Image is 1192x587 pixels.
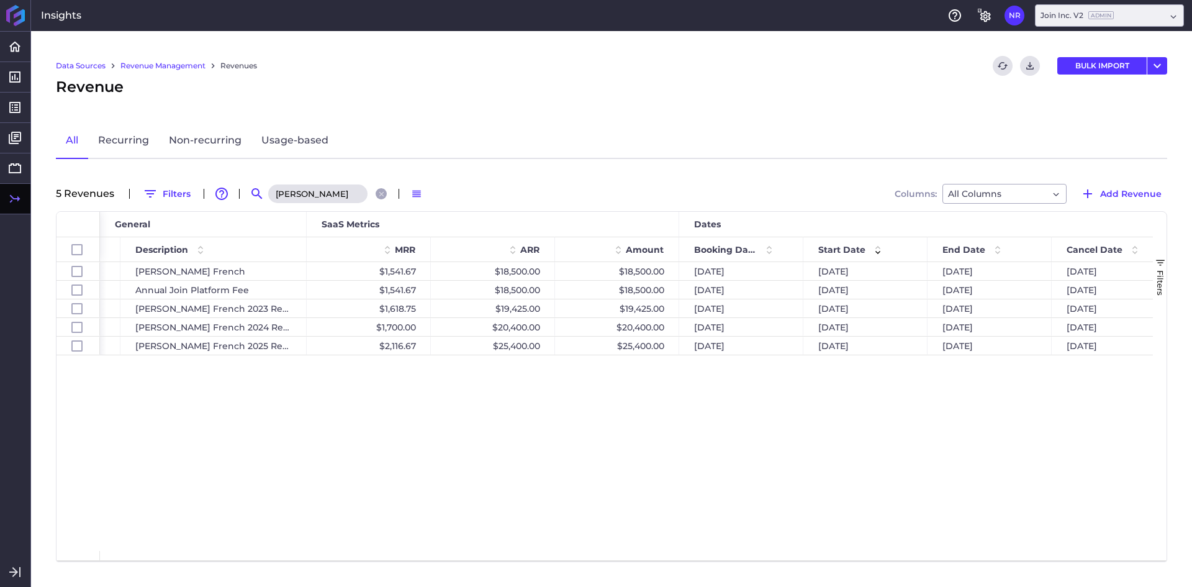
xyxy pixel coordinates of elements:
div: [DATE] [1052,262,1176,280]
span: Booking Date [694,244,757,255]
div: [DATE] [928,299,1052,317]
div: 5 Revenue s [56,189,122,199]
div: Join Inc. V2 [1041,10,1114,21]
span: Cancel Date [1067,244,1122,255]
div: $20,400.00 [431,318,555,336]
div: [DATE] [803,262,928,280]
div: [DATE] [928,262,1052,280]
div: [PERSON_NAME] French 2024 Renewal [120,318,307,336]
div: Press SPACE to select this row. [56,299,100,318]
button: General Settings [975,6,995,25]
div: Press SPACE to select this row. [56,337,100,355]
span: Dates [694,219,721,230]
span: Add Revenue [1100,187,1162,201]
a: All [56,123,88,159]
a: Non-recurring [159,123,251,159]
span: Filters [1155,270,1165,296]
span: General [115,219,150,230]
ins: Admin [1088,11,1114,19]
span: Revenue [56,76,124,98]
div: $1,700.00 [307,318,431,336]
div: [DATE] [1052,299,1176,317]
button: BULK IMPORT [1057,57,1147,75]
div: [DATE] [679,262,803,280]
span: End Date [942,244,985,255]
div: [DATE] [928,281,1052,299]
a: Recurring [88,123,159,159]
span: ARR [520,244,540,255]
div: [DATE] [679,318,803,336]
div: $19,425.00 [555,299,679,317]
div: Press SPACE to select this row. [56,318,100,337]
div: $1,541.67 [307,281,431,299]
span: Columns: [895,189,937,198]
a: Usage-based [251,123,338,159]
span: Start Date [818,244,865,255]
div: $18,500.00 [431,262,555,280]
div: $18,500.00 [431,281,555,299]
div: Press SPACE to select this row. [56,262,100,281]
div: $19,425.00 [431,299,555,317]
div: $25,400.00 [555,337,679,355]
div: [DATE] [803,299,928,317]
div: [DATE] [803,337,928,355]
div: [DATE] [803,281,928,299]
div: [DATE] [1052,337,1176,355]
button: Search by [247,184,267,204]
a: Data Sources [56,60,106,71]
button: Refresh [993,56,1013,76]
div: [PERSON_NAME] French [120,262,307,280]
button: User Menu [1147,57,1167,75]
div: [DATE] [679,281,803,299]
button: Close search [376,188,387,199]
div: [DATE] [679,337,803,355]
button: Download [1020,56,1040,76]
div: $1,618.75 [307,299,431,317]
div: [DATE] [928,337,1052,355]
span: Description [135,244,188,255]
button: Help [945,6,965,25]
div: $18,500.00 [555,281,679,299]
div: [DATE] [1052,281,1176,299]
div: $2,116.67 [307,337,431,355]
span: All Columns [948,186,1001,201]
button: User Menu [1005,6,1024,25]
div: [DATE] [679,299,803,317]
div: Press SPACE to select this row. [56,281,100,299]
div: $20,400.00 [555,318,679,336]
div: [DATE] [928,318,1052,336]
button: Filters [137,184,196,204]
div: [PERSON_NAME] French 2023 Renewal [120,299,307,317]
div: Dropdown select [942,184,1067,204]
span: Amount [626,244,664,255]
a: Revenue Management [120,60,205,71]
div: Dropdown select [1035,4,1184,27]
div: [DATE] [803,318,928,336]
div: [PERSON_NAME] French 2025 Renewal [120,337,307,355]
div: $1,541.67 [307,262,431,280]
div: $18,500.00 [555,262,679,280]
div: [DATE] [1052,318,1176,336]
span: SaaS Metrics [322,219,379,230]
div: Annual Join Platform Fee [120,281,307,299]
div: $25,400.00 [431,337,555,355]
button: Add Revenue [1075,184,1167,204]
span: MRR [395,244,415,255]
a: Revenues [220,60,257,71]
